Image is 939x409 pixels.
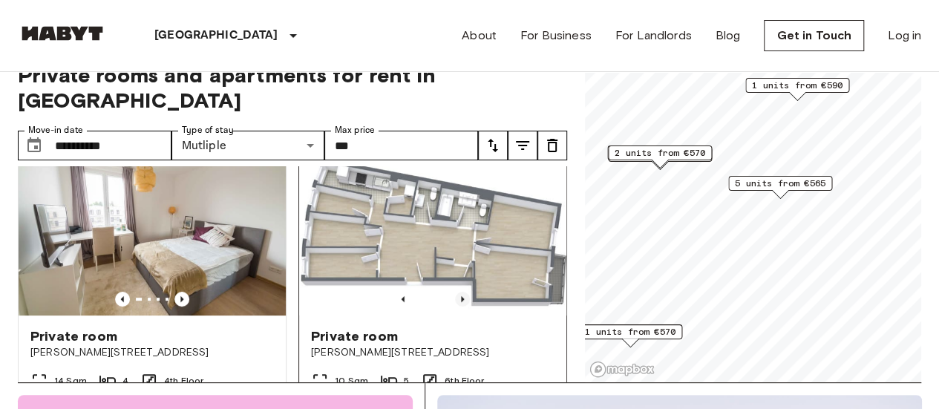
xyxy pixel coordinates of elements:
[578,324,682,347] div: Map marker
[764,20,864,51] a: Get in Touch
[54,374,87,387] span: 14 Sqm
[745,78,849,101] div: Map marker
[615,146,705,160] span: 2 units from €570
[585,325,675,338] span: 1 units from €570
[115,292,130,307] button: Previous image
[735,177,825,190] span: 5 units from €565
[607,145,711,168] div: Map marker
[335,374,368,387] span: 10 Sqm
[19,131,49,160] button: Choose date, selected date is 5 Sep 2025
[182,124,234,137] label: Type of stay
[174,292,189,307] button: Previous image
[445,374,484,387] span: 6th Floor
[18,26,107,41] img: Habyt
[615,27,692,45] a: For Landlords
[171,131,325,160] div: Mutliple
[299,137,566,315] img: Marketing picture of unit DE-01-302-017-01
[311,327,398,345] span: Private room
[311,345,554,360] span: [PERSON_NAME][STREET_ADDRESS]
[462,27,497,45] a: About
[19,137,286,315] img: Marketing picture of unit DE-01-007-007-04HF
[520,27,592,45] a: For Business
[18,62,567,113] span: Private rooms and apartments for rent in [GEOGRAPHIC_DATA]
[164,374,203,387] span: 4th Floor
[888,27,921,45] a: Log in
[478,131,508,160] button: tune
[30,327,117,345] span: Private room
[537,131,567,160] button: tune
[716,27,741,45] a: Blog
[404,374,409,387] span: 5
[508,131,537,160] button: tune
[28,124,83,137] label: Move-in date
[728,176,832,199] div: Map marker
[752,79,843,92] span: 1 units from €590
[589,361,655,378] a: Mapbox logo
[585,45,921,382] canvas: Map
[396,292,410,307] button: Previous image
[608,145,712,168] div: Map marker
[30,345,274,360] span: [PERSON_NAME][STREET_ADDRESS]
[335,124,375,137] label: Max price
[154,27,278,45] p: [GEOGRAPHIC_DATA]
[122,374,128,387] span: 4
[455,292,470,307] button: Previous image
